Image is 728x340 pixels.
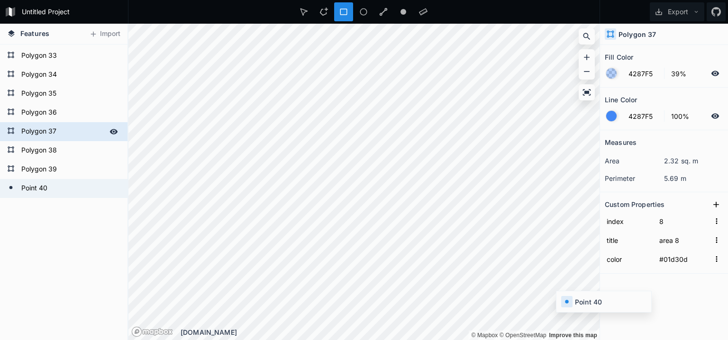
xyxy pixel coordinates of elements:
button: Import [84,27,125,42]
h4: Polygon 37 [619,29,656,39]
a: Mapbox [471,332,498,339]
dd: 2.32 sq. m [664,156,723,166]
dt: area [605,156,664,166]
span: Features [20,28,49,38]
h2: Measures [605,135,637,150]
h2: Custom Properties [605,197,664,212]
dt: perimeter [605,173,664,183]
input: Empty [657,214,710,228]
input: Name [605,214,653,228]
input: Empty [657,252,710,266]
input: Name [605,233,653,247]
button: Export [650,2,704,21]
dd: 5.69 m [664,173,723,183]
a: Map feedback [549,332,597,339]
a: OpenStreetMap [500,332,546,339]
input: Empty [657,233,710,247]
a: Mapbox logo [131,326,173,337]
h2: Line Color [605,92,637,107]
input: Name [605,252,653,266]
div: [DOMAIN_NAME] [181,327,600,337]
h2: Fill Color [605,50,633,64]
